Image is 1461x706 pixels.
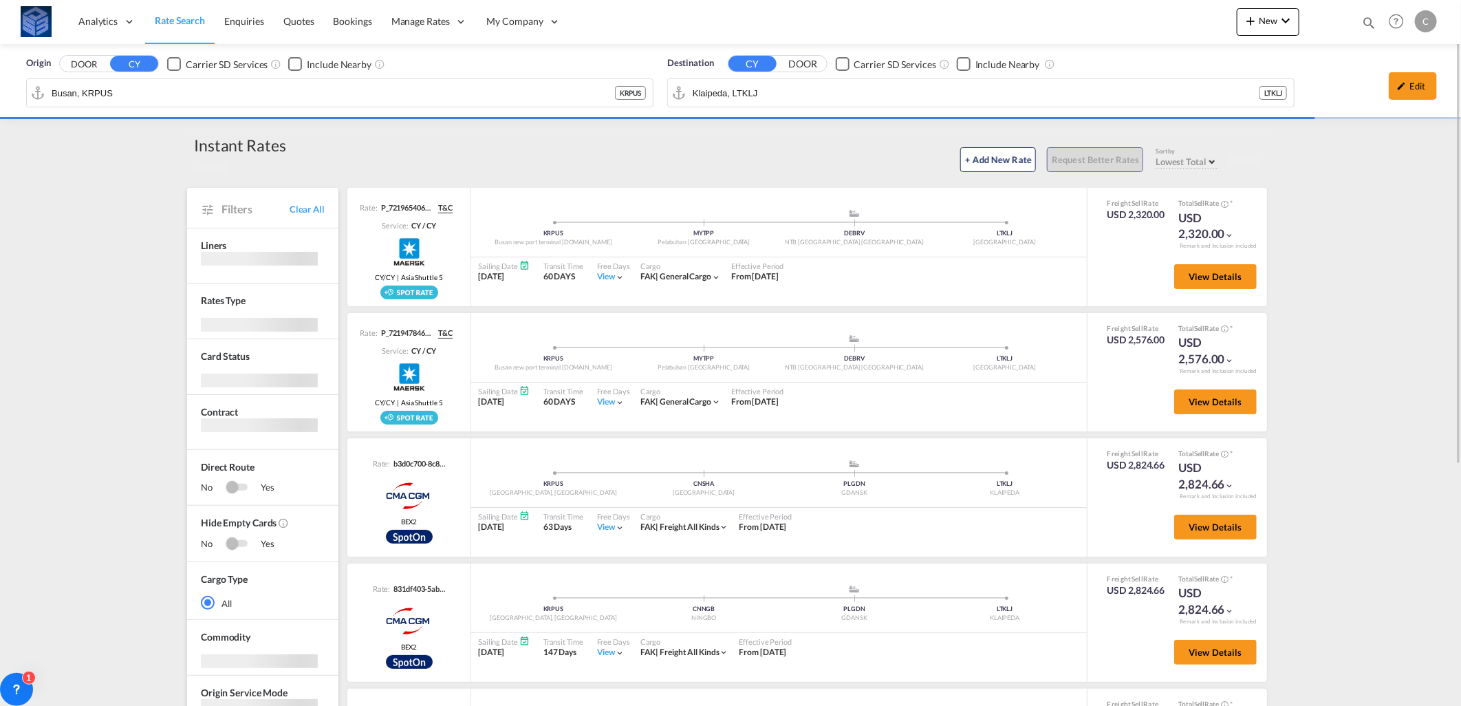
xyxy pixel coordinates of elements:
[929,363,1080,372] div: [GEOGRAPHIC_DATA]
[615,648,625,658] md-icon: icon-chevron-down
[1277,12,1294,29] md-icon: icon-chevron-down
[731,271,779,283] div: From 21 Aug 2025
[739,647,787,657] span: From [DATE]
[1219,199,1229,209] button: Spot Rates are dynamic & can fluctuate with time
[846,460,863,467] md-icon: assets/icons/custom/ship-fill.svg
[1194,575,1205,583] span: Sell
[693,83,1259,103] input: Search by Port
[728,56,777,72] button: CY
[1156,156,1206,167] span: Lowest Total
[1415,10,1437,32] div: C
[478,238,629,247] div: Busan new port terminal [DOMAIN_NAME]
[543,522,583,533] div: 63 Days
[739,647,787,659] div: From 25 Aug 2025
[543,647,583,659] div: 147 Days
[719,522,729,532] md-icon: icon-chevron-down
[155,14,205,26] span: Rate Search
[1107,198,1165,208] div: Freight Rate
[597,261,630,271] div: Free Days
[1194,449,1205,458] span: Sell
[307,58,371,72] div: Include Nearby
[1385,10,1408,33] span: Help
[1229,449,1233,458] span: Subject to Remarks
[478,354,629,363] div: KRPUS
[615,86,646,100] div: KRPUS
[640,386,721,396] div: Cargo
[201,537,226,551] span: No
[386,530,433,544] img: CMA_CGM_Spot.png
[438,328,453,339] span: T&C
[854,58,936,72] div: Carrier SD Services
[1174,640,1257,665] button: View Details
[640,511,729,522] div: Cargo
[1169,367,1267,375] div: Remark and Inclusion included
[27,79,653,107] md-input-container: Busan, KRPUS
[629,354,779,363] div: MYTPP
[382,220,408,231] span: Service:
[543,511,583,522] div: Transit Time
[779,605,930,614] div: PLGDN
[1189,396,1242,407] span: View Details
[629,489,779,498] div: [GEOGRAPHIC_DATA]
[390,458,445,469] div: b3d0c700-8c88-40b2-819b-5e0e47da897c.a420a9e6-a76e-386c-bd15-a6d0944b16df
[386,655,433,669] img: CMA_CGM_Spot.png
[478,522,530,533] div: [DATE]
[1194,324,1205,332] span: Sell
[1259,86,1287,100] div: LTKLJ
[779,363,930,372] div: NTB [GEOGRAPHIC_DATA] [GEOGRAPHIC_DATA]
[360,328,378,339] span: Rate:
[52,83,615,103] input: Search by Port
[1044,58,1055,69] md-icon: Unchecked: Ignores neighbouring ports when fetching rates.Checked : Includes neighbouring ports w...
[929,229,1080,238] div: LTKLJ
[519,636,530,646] md-icon: Schedules Available
[629,238,779,247] div: Pelabuhan [GEOGRAPHIC_DATA]
[1397,81,1407,91] md-icon: icon-pencil
[543,396,583,408] div: 60 DAYS
[731,386,783,396] div: Effective Period
[374,479,444,513] img: CMACGM Spot
[1107,584,1165,597] div: USD 2,824.66
[478,396,530,408] div: [DATE]
[975,58,1040,72] div: Include Nearby
[846,586,863,592] md-icon: assets/icons/custom/ship-fill.svg
[278,517,289,528] md-icon: Activate this filter to exclude rate cards without rates.
[360,202,378,213] span: Rate:
[543,386,583,396] div: Transit Time
[1107,208,1165,222] div: USD 2,320.00
[1229,324,1233,332] span: Subject to Remarks
[221,202,290,217] span: Filters
[373,584,391,594] span: Rate:
[1178,574,1247,585] div: Total Rate
[478,614,629,623] div: [GEOGRAPHIC_DATA], [GEOGRAPHIC_DATA]
[374,604,444,639] img: CMACGM Spot
[739,511,792,522] div: Effective Period
[615,523,625,533] md-icon: icon-chevron-down
[478,229,629,238] div: KRPUS
[846,210,863,217] md-icon: assets/icons/custom/ship-fill.svg
[392,360,426,394] img: Maersk Spot
[779,480,930,489] div: PLGDN
[1242,15,1294,26] span: New
[1047,147,1143,172] button: Request Better Rates
[1219,324,1229,334] button: Spot Rates are dynamic & can fluctuate with time
[1178,460,1247,493] div: USD 2,824.66
[1189,271,1242,282] span: View Details
[1169,242,1267,250] div: Remark and Inclusion included
[929,605,1080,614] div: LTKLJ
[629,614,779,623] div: NINGBO
[382,345,408,356] span: Service:
[21,6,52,37] img: fff785d0086311efa2d3e168b14c2f64.png
[1107,449,1165,458] div: Freight Rate
[1225,231,1235,240] md-icon: icon-chevron-down
[597,522,625,533] div: Viewicon-chevron-down
[224,15,264,27] span: Enquiries
[711,397,721,407] md-icon: icon-chevron-down
[380,411,438,425] div: Rollable available
[201,596,325,610] md-radio-button: All
[392,235,426,269] img: Maersk Spot
[380,286,438,299] div: Rollable available
[1107,458,1165,472] div: USD 2,824.66
[401,272,443,282] span: Asia Shuttle 5
[640,271,711,283] div: general cargo
[373,458,391,469] span: Rate:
